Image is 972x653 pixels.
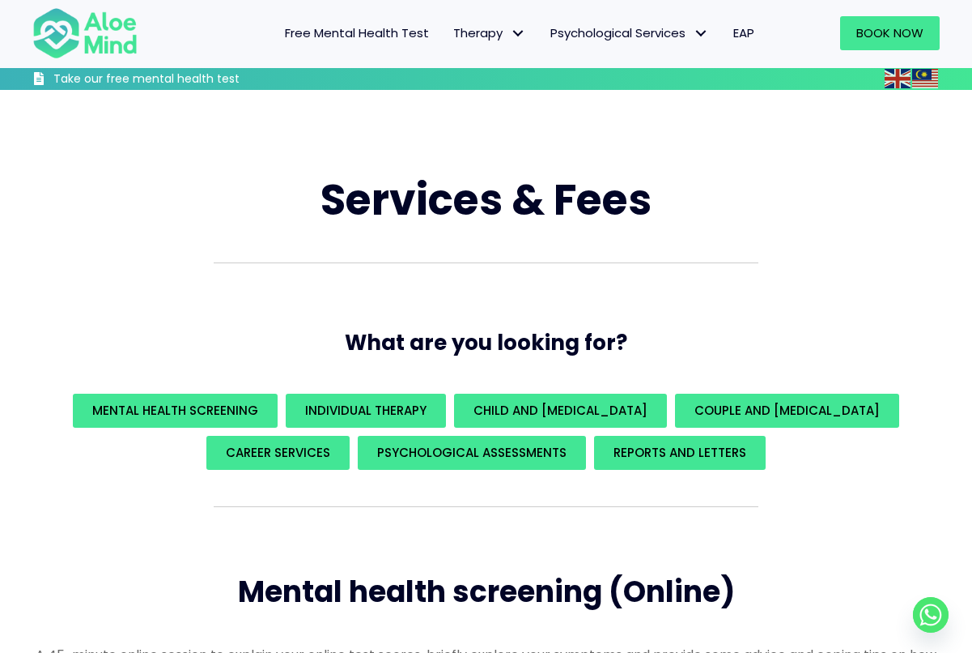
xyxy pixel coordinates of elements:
a: Book Now [840,16,940,50]
span: Book Now [856,24,923,41]
img: ms [912,69,938,88]
a: Psychological assessments [358,436,586,470]
a: Psychological ServicesPsychological Services: submenu [538,16,721,50]
span: EAP [733,24,754,41]
a: REPORTS AND LETTERS [594,436,766,470]
a: Individual Therapy [286,394,446,428]
span: Therapy: submenu [507,22,530,45]
a: EAP [721,16,766,50]
span: Free Mental Health Test [285,24,429,41]
span: Psychological Services [550,24,709,41]
a: TherapyTherapy: submenu [441,16,538,50]
span: Individual Therapy [305,402,427,419]
a: English [885,69,912,87]
a: Malay [912,69,940,87]
div: What are you looking for? [32,390,940,474]
nav: Menu [154,16,766,50]
a: Child and [MEDICAL_DATA] [454,394,667,428]
img: en [885,69,910,88]
span: Career Services [226,444,330,461]
span: REPORTS AND LETTERS [613,444,746,461]
span: Psychological Services: submenu [690,22,713,45]
img: Aloe mind Logo [32,6,138,60]
span: Therapy [453,24,526,41]
a: Take our free mental health test [32,71,316,90]
a: Couple and [MEDICAL_DATA] [675,394,899,428]
a: Free Mental Health Test [273,16,441,50]
a: Mental Health Screening [73,394,278,428]
span: Mental Health Screening [92,402,258,419]
a: Career Services [206,436,350,470]
span: Mental health screening (Online) [238,571,735,612]
span: Couple and [MEDICAL_DATA] [694,402,880,419]
h3: Take our free mental health test [53,71,316,87]
span: Child and [MEDICAL_DATA] [473,402,647,419]
span: Services & Fees [320,170,652,229]
span: Psychological assessments [377,444,567,461]
a: Whatsapp [913,597,949,633]
span: What are you looking for? [345,328,627,357]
